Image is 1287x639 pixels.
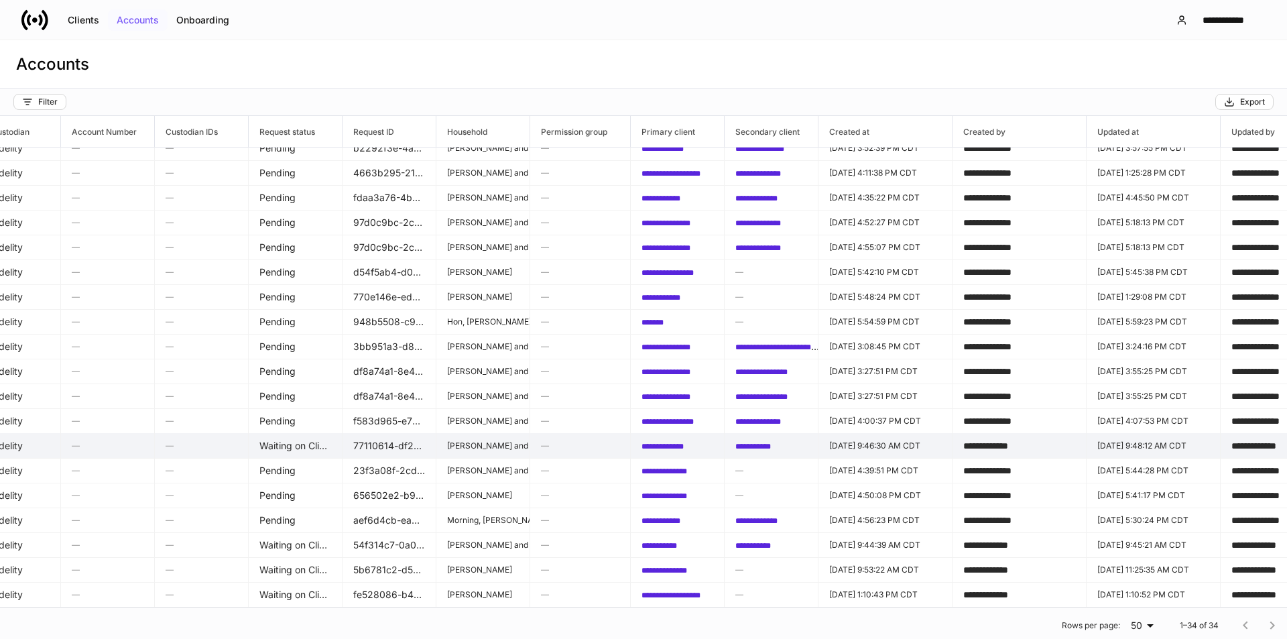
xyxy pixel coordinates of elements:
td: 2025-09-13T21:11:38.966Z [818,160,953,186]
h6: — [166,514,237,526]
h6: Created by [953,125,1005,138]
td: Pending [249,508,343,533]
h6: — [166,141,237,154]
span: Custodian IDs [155,116,248,147]
h6: — [72,563,143,576]
h6: — [72,538,143,551]
p: [PERSON_NAME] and [PERSON_NAME] [447,341,519,352]
td: 2025-09-14T20:27:51.360Z [818,384,953,409]
td: 2025-09-13T22:18:13.706Z [1087,235,1221,260]
h6: — [72,141,143,154]
td: Pending [249,185,343,211]
td: 2025-09-14T18:25:28.613Z [1087,160,1221,186]
h6: Permission group [530,125,607,138]
p: [PERSON_NAME] and [PERSON_NAME] [447,391,519,402]
td: d54f5ab4-d0e2-4e7d-b2bd-50b19f85a4cf [343,259,436,285]
td: 2025-09-13T22:59:23.243Z [1087,309,1221,335]
td: 2025-09-13T22:42:10.179Z [818,259,953,285]
p: [DATE] 1:10:52 PM CDT [1097,589,1209,600]
p: 1–34 of 34 [1180,620,1219,631]
p: [PERSON_NAME] [447,490,519,501]
td: Pending [249,284,343,310]
p: [DATE] 4:52:27 PM CDT [829,217,941,228]
td: ca6a02fd-25bf-4a75-bb73-8d8a6173db98 [631,284,725,310]
h6: — [541,166,619,179]
button: Onboarding [168,9,238,31]
td: Pending [249,160,343,186]
h6: — [72,191,143,204]
td: 6e560a2a-0f7b-4d1d-9f26-c2972927941c [631,508,725,533]
p: [DATE] 3:57:55 PM CDT [1097,143,1209,154]
p: [DATE] 3:27:51 PM CDT [829,366,941,377]
p: [DATE] 5:41:17 PM CDT [1097,490,1209,501]
h6: — [166,439,237,452]
p: [DATE] 5:18:13 PM CDT [1097,217,1209,228]
td: aef6d4cb-eab5-4d13-bf03-f477601e1ef8 [343,508,436,533]
td: 1d8da2d1-2bf5-49e7-9ee5-ca281cd33adb [725,384,818,409]
td: 2025-09-13T22:48:24.164Z [818,284,953,310]
p: [DATE] 4:39:51 PM CDT [829,465,941,476]
p: [DATE] 5:30:24 PM CDT [1097,515,1209,526]
h6: — [72,588,143,601]
p: [DATE] 4:00:37 PM CDT [829,416,941,426]
h6: — [166,390,237,402]
h6: — [166,166,237,179]
p: [PERSON_NAME] [447,267,519,278]
h6: — [541,489,619,502]
h6: — [735,563,807,576]
h6: — [541,141,619,154]
h6: — [541,538,619,551]
h6: — [166,538,237,551]
p: [DATE] 9:53:22 AM CDT [829,565,941,575]
p: [PERSON_NAME] and [PERSON_NAME] [447,441,519,451]
td: f17ba7e9-5196-45e8-a2e1-b93508f5a907 [725,235,818,260]
h6: — [72,489,143,502]
h6: — [166,191,237,204]
td: 2025-09-15T18:10:43.959Z [818,582,953,607]
td: 2025-09-14T21:39:51.055Z [818,458,953,483]
td: 2025-09-15T14:48:12.451Z [1087,433,1221,459]
h6: — [541,191,619,204]
td: 2025-09-15T14:44:39.766Z [818,532,953,558]
p: [DATE] 3:08:45 PM CDT [829,341,941,352]
p: [DATE] 4:35:22 PM CDT [829,192,941,203]
p: [DATE] 1:10:43 PM CDT [829,589,941,600]
p: [DATE] 5:45:38 PM CDT [1097,267,1209,278]
td: 770e146e-ede5-45bd-b456-243f8fe64269 [343,284,436,310]
p: [DATE] 5:59:23 PM CDT [1097,316,1209,327]
h6: — [541,315,619,328]
p: [DATE] 5:44:28 PM CDT [1097,465,1209,476]
p: [DATE] 9:46:30 AM CDT [829,441,941,451]
td: 2025-09-13T20:57:55.660Z [1087,135,1221,161]
td: f6a7b68a-be4e-42f8-9260-7e64c10e2e09 [725,532,818,558]
td: Pending [249,135,343,161]
td: f17ba7e9-5196-45e8-a2e1-b93508f5a907 [725,210,818,235]
td: 2025-09-15T14:46:30.866Z [818,433,953,459]
td: bc187d33-e6ae-45c2-9fd4-e4dd670858ea [631,259,725,285]
td: e53cdaa0-27f0-4e38-a963-4e804ab4f0a4 [725,185,818,211]
p: [DATE] 3:24:16 PM CDT [1097,341,1209,352]
td: Pending [249,483,343,508]
td: bf49af71-5aeb-488d-86d6-bf366834cb77 [631,433,725,459]
span: Created at [818,116,952,147]
p: [DATE] 3:27:51 PM CDT [829,391,941,402]
h6: Primary client [631,125,695,138]
h6: — [72,414,143,427]
td: 77110614-df21-46d4-a568-8a7811bda27d [343,433,436,459]
h6: Account Number [61,125,137,138]
td: Waiting on Client [249,433,343,459]
div: Onboarding [176,15,229,25]
td: 2025-09-15T16:25:35.396Z [1087,557,1221,583]
h6: — [72,464,143,477]
td: Pending [249,384,343,409]
p: Morning, [PERSON_NAME] and [PERSON_NAME] [447,515,519,526]
td: f583d965-e727-4c54-851b-c58a98612356 [343,408,436,434]
td: 2025-09-14T21:00:37.704Z [818,408,953,434]
span: Secondary client [725,116,818,147]
td: fe528086-b4bc-497b-a546-195029f1af03 [343,582,436,607]
td: Pending [249,458,343,483]
button: Accounts [108,9,168,31]
p: Rows per page: [1062,620,1120,631]
h6: Created at [818,125,869,138]
h6: — [72,166,143,179]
